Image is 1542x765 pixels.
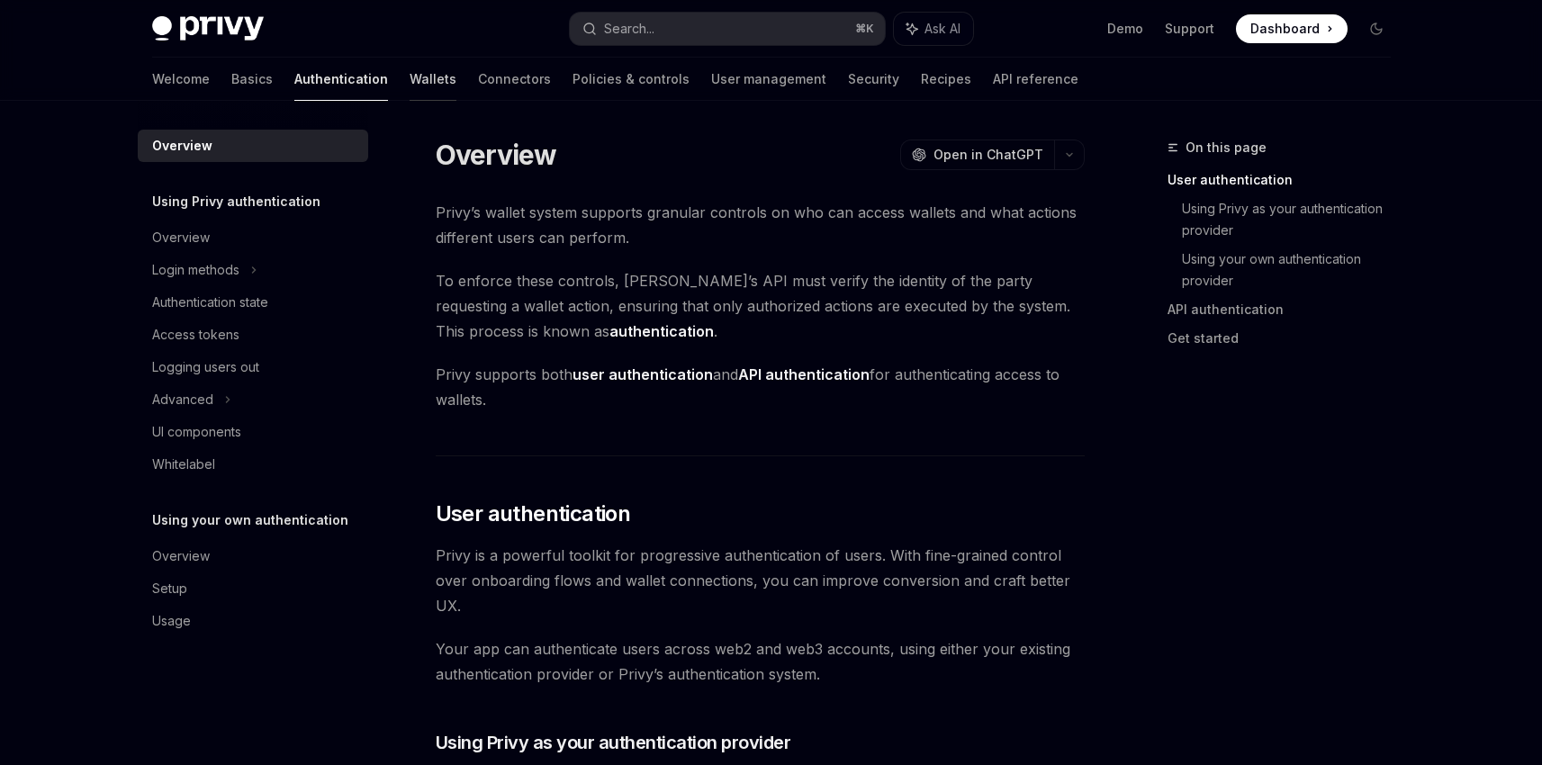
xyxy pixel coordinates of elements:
a: UI components [138,416,368,448]
button: Open in ChatGPT [900,139,1054,170]
a: Overview [138,221,368,254]
h1: Overview [436,139,557,171]
span: Privy supports both and for authenticating access to wallets. [436,362,1085,412]
a: Basics [231,58,273,101]
div: Search... [604,18,654,40]
div: Authentication state [152,292,268,313]
div: Login methods [152,259,239,281]
span: Your app can authenticate users across web2 and web3 accounts, using either your existing authent... [436,636,1085,687]
strong: authentication [609,322,714,340]
div: Overview [152,545,210,567]
button: Toggle dark mode [1362,14,1391,43]
strong: user authentication [573,365,713,383]
div: Overview [152,227,210,248]
span: Dashboard [1250,20,1320,38]
span: Open in ChatGPT [933,146,1043,164]
a: Overview [138,540,368,572]
span: Privy is a powerful toolkit for progressive authentication of users. With fine-grained control ov... [436,543,1085,618]
a: Demo [1107,20,1143,38]
a: Usage [138,605,368,637]
a: Support [1165,20,1214,38]
a: User management [711,58,826,101]
div: Usage [152,610,191,632]
a: Authentication state [138,286,368,319]
a: Whitelabel [138,448,368,481]
a: Recipes [921,58,971,101]
a: Overview [138,130,368,162]
div: Setup [152,578,187,599]
a: Wallets [410,58,456,101]
div: Advanced [152,389,213,410]
span: User authentication [436,499,631,528]
img: dark logo [152,16,264,41]
span: Privy’s wallet system supports granular controls on who can access wallets and what actions diffe... [436,200,1085,250]
a: Setup [138,572,368,605]
a: Dashboard [1236,14,1348,43]
a: Welcome [152,58,210,101]
a: Policies & controls [573,58,690,101]
span: Ask AI [924,20,960,38]
div: Whitelabel [152,454,215,475]
a: Authentication [294,58,388,101]
button: Ask AI [894,13,973,45]
h5: Using your own authentication [152,509,348,531]
div: Overview [152,135,212,157]
a: Get started [1168,324,1405,353]
h5: Using Privy authentication [152,191,320,212]
a: Access tokens [138,319,368,351]
a: User authentication [1168,166,1405,194]
a: Connectors [478,58,551,101]
strong: API authentication [738,365,870,383]
a: Using your own authentication provider [1182,245,1405,295]
span: On this page [1186,137,1267,158]
a: API authentication [1168,295,1405,324]
a: Using Privy as your authentication provider [1182,194,1405,245]
span: To enforce these controls, [PERSON_NAME]’s API must verify the identity of the party requesting a... [436,268,1085,344]
div: UI components [152,421,241,443]
button: Search...⌘K [570,13,885,45]
a: API reference [993,58,1078,101]
a: Logging users out [138,351,368,383]
div: Access tokens [152,324,239,346]
div: Logging users out [152,356,259,378]
a: Security [848,58,899,101]
span: ⌘ K [855,22,874,36]
span: Using Privy as your authentication provider [436,730,791,755]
